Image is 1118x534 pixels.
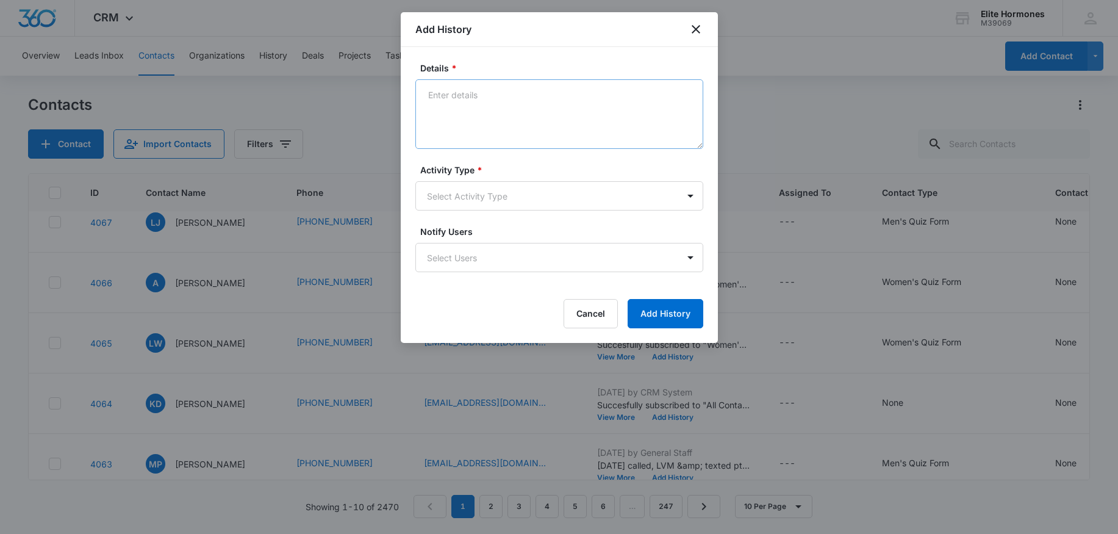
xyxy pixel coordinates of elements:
button: close [689,22,703,37]
button: Cancel [564,299,618,328]
h1: Add History [415,22,471,37]
label: Details [420,62,708,74]
label: Notify Users [420,225,708,238]
button: Add History [628,299,703,328]
label: Activity Type [420,164,708,176]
